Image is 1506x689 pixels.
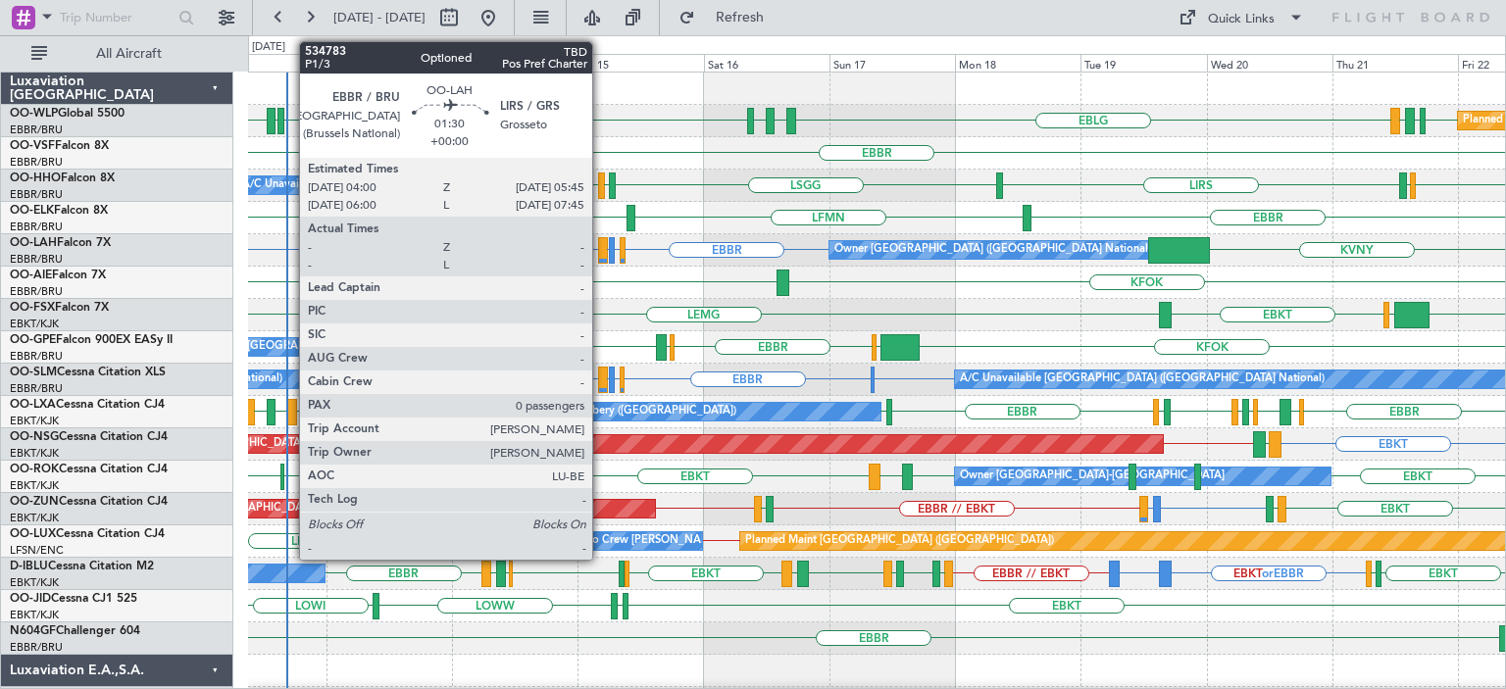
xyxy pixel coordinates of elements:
[60,3,173,32] input: Trip Number
[583,526,819,556] div: No Crew [PERSON_NAME] ([PERSON_NAME])
[10,593,137,605] a: OO-JIDCessna CJ1 525
[10,140,109,152] a: OO-VSFFalcon 8X
[829,54,955,72] div: Sun 17
[10,640,63,655] a: EBBR/BRU
[10,625,140,637] a: N604GFChallenger 604
[10,237,111,249] a: OO-LAHFalcon 7X
[117,429,426,459] div: Planned Maint [GEOGRAPHIC_DATA] ([GEOGRAPHIC_DATA])
[1207,54,1332,72] div: Wed 20
[10,302,109,314] a: OO-FSXFalcon 7X
[1080,54,1206,72] div: Tue 19
[333,9,426,26] span: [DATE] - [DATE]
[10,123,63,137] a: EBBR/BRU
[960,365,1325,394] div: A/C Unavailable [GEOGRAPHIC_DATA] ([GEOGRAPHIC_DATA] National)
[10,334,56,346] span: OO-GPE
[117,494,439,523] div: Unplanned Maint [GEOGRAPHIC_DATA] ([GEOGRAPHIC_DATA])
[10,511,59,525] a: EBKT/KJK
[10,108,58,120] span: OO-WLP
[10,302,55,314] span: OO-FSX
[10,478,59,493] a: EBKT/KJK
[10,528,165,540] a: OO-LUXCessna Citation CJ4
[10,172,61,184] span: OO-HHO
[10,252,63,267] a: EBBR/BRU
[577,54,703,72] div: Fri 15
[10,172,115,184] a: OO-HHOFalcon 8X
[252,39,285,56] div: [DATE]
[10,593,51,605] span: OO-JID
[10,575,59,590] a: EBKT/KJK
[10,446,59,461] a: EBKT/KJK
[368,462,684,491] div: Unplanned Maint [GEOGRAPHIC_DATA]-[GEOGRAPHIC_DATA]
[10,349,63,364] a: EBBR/BRU
[10,464,168,475] a: OO-ROKCessna Citation CJ4
[10,496,59,508] span: OO-ZUN
[745,526,1054,556] div: Planned Maint [GEOGRAPHIC_DATA] ([GEOGRAPHIC_DATA])
[10,431,59,443] span: OO-NSG
[10,205,108,217] a: OO-ELKFalcon 8X
[955,54,1080,72] div: Mon 18
[10,543,64,558] a: LFSN/ENC
[670,2,787,33] button: Refresh
[515,397,736,426] div: No Crew Chambery ([GEOGRAPHIC_DATA])
[10,284,63,299] a: EBBR/BRU
[10,367,57,378] span: OO-SLM
[10,108,125,120] a: OO-WLPGlobal 5500
[10,431,168,443] a: OO-NSGCessna Citation CJ4
[10,528,56,540] span: OO-LUX
[51,47,207,61] span: All Aircraft
[10,317,59,331] a: EBKT/KJK
[960,462,1225,491] div: Owner [GEOGRAPHIC_DATA]-[GEOGRAPHIC_DATA]
[242,171,414,200] div: A/C Unavailable Geneva (Cointrin)
[10,608,59,622] a: EBKT/KJK
[452,54,577,72] div: Thu 14
[326,54,452,72] div: Wed 13
[22,38,213,70] button: All Aircraft
[10,237,57,249] span: OO-LAH
[10,561,48,572] span: D-IBLU
[699,11,781,25] span: Refresh
[10,270,52,281] span: OO-AIE
[704,54,829,72] div: Sat 16
[10,155,63,170] a: EBBR/BRU
[10,187,63,202] a: EBBR/BRU
[10,625,56,637] span: N604GF
[10,414,59,428] a: EBKT/KJK
[10,381,63,396] a: EBBR/BRU
[10,464,59,475] span: OO-ROK
[10,561,154,572] a: D-IBLUCessna Citation M2
[10,334,173,346] a: OO-GPEFalcon 900EX EASy II
[1332,54,1458,72] div: Thu 21
[201,54,326,72] div: Tue 12
[10,399,56,411] span: OO-LXA
[1208,10,1275,29] div: Quick Links
[10,205,54,217] span: OO-ELK
[10,220,63,234] a: EBBR/BRU
[10,399,165,411] a: OO-LXACessna Citation CJ4
[10,140,55,152] span: OO-VSF
[10,367,166,378] a: OO-SLMCessna Citation XLS
[1169,2,1314,33] button: Quick Links
[10,496,168,508] a: OO-ZUNCessna Citation CJ4
[10,270,106,281] a: OO-AIEFalcon 7X
[834,235,1151,265] div: Owner [GEOGRAPHIC_DATA] ([GEOGRAPHIC_DATA] National)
